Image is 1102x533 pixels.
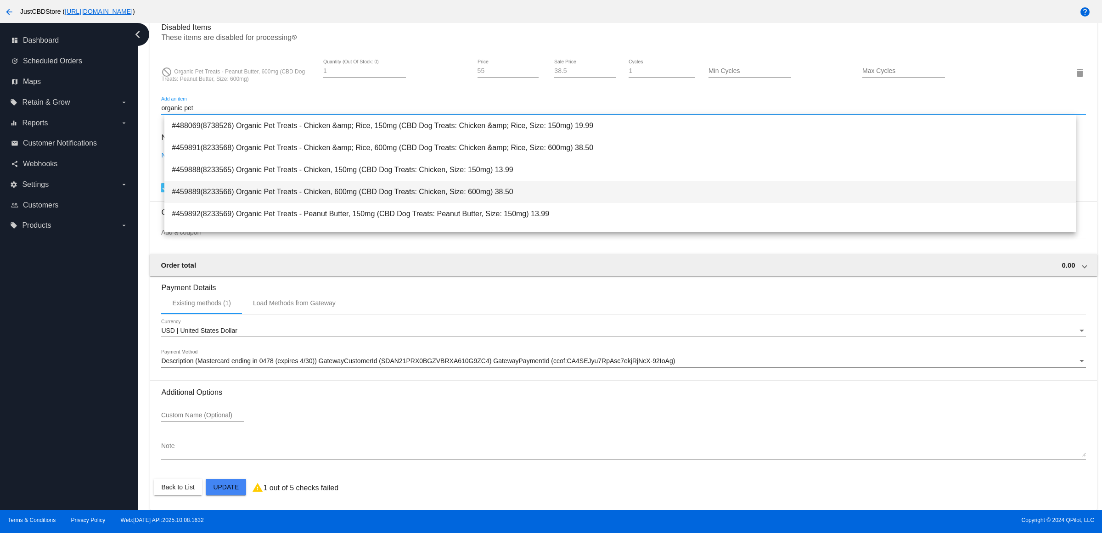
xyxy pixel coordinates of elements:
[11,160,18,168] i: share
[161,229,1085,236] input: Add a coupon
[22,98,70,107] span: Retain & Grow
[71,517,106,523] a: Privacy Policy
[161,327,1085,335] mat-select: Currency
[323,67,406,75] input: Quantity (Out Of Stock: 0)
[172,299,231,307] div: Existing methods (1)
[172,203,1068,225] span: #459892(8233569) Organic Pet Treats - Peanut Butter, 150mg (CBD Dog Treats: Peanut Butter, Size: ...
[154,479,202,495] button: Back to List
[554,67,615,75] input: Sale Price
[121,517,204,523] a: Web:[DATE] API:2025.10.08.1632
[11,57,18,65] i: update
[206,479,246,495] button: Update
[161,483,194,491] span: Back to List
[23,160,57,168] span: Webhooks
[11,198,128,213] a: people_outline Customers
[161,261,196,269] span: Order total
[263,484,338,492] p: 1 out of 5 checks failed
[10,99,17,106] i: local_offer
[11,202,18,209] i: people_outline
[1062,261,1075,269] span: 0.00
[161,16,1085,32] h3: Disabled Items
[252,482,263,493] mat-icon: warning
[23,36,59,45] span: Dashboard
[8,517,56,523] a: Terms & Conditions
[120,181,128,188] i: arrow_drop_down
[161,412,244,419] input: Custom Name (Optional)
[161,276,1085,292] h3: Payment Details
[23,57,82,65] span: Scheduled Orders
[161,327,237,334] span: USD | United States Dollar
[172,181,1068,203] span: #459889(8233566) Organic Pet Treats - Chicken, 600mg (CBD Dog Treats: Chicken, Size: 600mg) 38.50
[1074,67,1085,79] mat-icon: delete
[292,34,297,45] mat-icon: help_outline
[120,119,128,127] i: arrow_drop_down
[11,37,18,44] i: dashboard
[23,78,41,86] span: Maps
[478,67,539,75] input: Price
[1080,6,1091,17] mat-icon: help
[161,105,1085,112] input: Add an item
[161,358,1085,365] mat-select: Payment Method
[11,136,128,151] a: email Customer Notifications
[172,115,1068,137] span: #488069(8738526) Organic Pet Treats - Chicken &amp; Rice, 150mg (CBD Dog Treats: Chicken &amp; Ri...
[172,225,1068,247] span: #459893(8233570) Organic Pet Treats - Peanut Butter, 600mg (CBD Dog Treats: Peanut Butter, Size: ...
[172,137,1068,159] span: #459891(8233568) Organic Pet Treats - Chicken &amp; Rice, 600mg (CBD Dog Treats: Chicken &amp; Ri...
[20,8,135,15] span: JustCBDStore ( )
[161,67,172,78] mat-icon: do_not_disturb
[120,99,128,106] i: arrow_drop_down
[10,119,17,127] i: equalizer
[23,201,58,209] span: Customers
[11,33,128,48] a: dashboard Dashboard
[253,299,336,307] div: Load Methods from Gateway
[120,222,128,229] i: arrow_drop_down
[11,54,128,68] a: update Scheduled Orders
[11,74,128,89] a: map Maps
[22,221,51,230] span: Products
[150,254,1097,276] mat-expansion-panel-header: Order total 0.00
[708,67,791,75] input: Min Cycles
[11,157,128,171] a: share Webhooks
[4,6,15,17] mat-icon: arrow_back
[161,388,1085,397] h3: Additional Options
[172,159,1068,181] span: #459888(8233565) Organic Pet Treats - Chicken, 150mg (CBD Dog Treats: Chicken, Size: 150mg) 13.99
[161,201,1085,217] h3: Coupons
[161,128,256,147] h3: No Shipping Rates Available
[65,8,133,15] a: [URL][DOMAIN_NAME]
[213,483,239,491] span: Update
[10,222,17,229] i: local_offer
[629,67,695,75] input: Cycles
[161,68,305,82] span: Organic Pet Treats - Peanut Butter, 600mg (CBD Dog Treats: Peanut Butter, Size: 600mg)
[23,139,97,147] span: Customer Notifications
[22,119,48,127] span: Reports
[22,180,49,189] span: Settings
[161,34,1085,45] p: These items are disabled for processing
[161,151,226,159] a: No shipping rate found
[130,27,145,42] i: chevron_left
[11,140,18,147] i: email
[10,181,17,188] i: settings
[11,78,18,85] i: map
[559,517,1094,523] span: Copyright © 2024 QPilot, LLC
[862,67,945,75] input: Max Cycles
[161,357,675,365] span: Description (Mastercard ending in 0478 (expires 4/30)) GatewayCustomerId (SDAN21PRX0BGZVBRXA610G9...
